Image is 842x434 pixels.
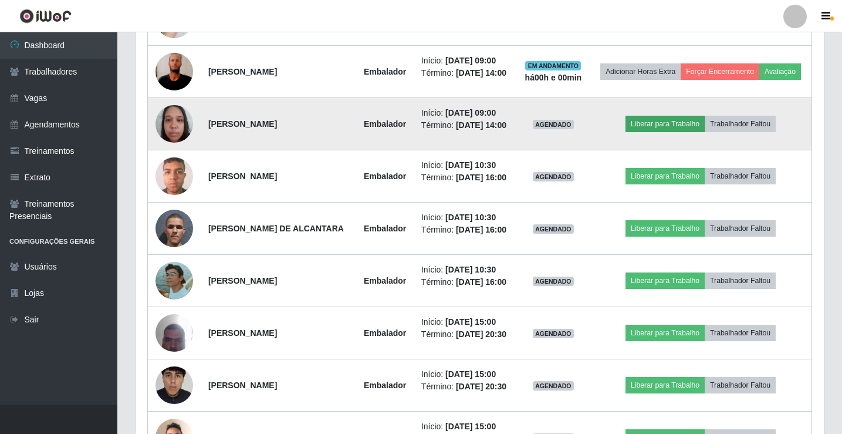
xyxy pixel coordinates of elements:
time: [DATE] 16:00 [456,277,506,287]
button: Trabalhador Faltou [705,168,776,184]
span: AGENDADO [533,329,574,338]
strong: [PERSON_NAME] DE ALCANTARA [208,224,344,233]
strong: Embalador [364,67,406,76]
strong: [PERSON_NAME] [208,119,277,129]
time: [DATE] 14:00 [456,68,506,78]
button: Trabalhador Faltou [705,377,776,393]
span: AGENDADO [533,120,574,129]
li: Término: [421,381,510,393]
strong: [PERSON_NAME] [208,171,277,181]
img: 1740415667017.jpeg [155,99,193,149]
time: [DATE] 10:30 [445,265,496,274]
strong: Embalador [364,171,406,181]
strong: Embalador [364,276,406,285]
li: Término: [421,119,510,132]
button: Trabalhador Faltou [705,220,776,237]
img: 1722619557508.jpeg [155,308,193,358]
button: Forçar Encerramento [681,63,759,80]
img: 1730850583959.jpeg [155,195,193,262]
img: 1733491183363.jpeg [155,344,193,427]
img: 1687717859482.jpeg [155,151,193,201]
button: Liberar para Trabalho [625,168,705,184]
li: Início: [421,316,510,328]
strong: [PERSON_NAME] [208,328,277,338]
li: Início: [421,211,510,224]
time: [DATE] 09:00 [445,108,496,117]
button: Adicionar Horas Extra [600,63,681,80]
strong: [PERSON_NAME] [208,381,277,390]
img: 1751591398028.jpeg [155,30,193,113]
button: Trabalhador Faltou [705,272,776,289]
time: [DATE] 15:00 [445,317,496,327]
button: Liberar para Trabalho [625,116,705,132]
strong: [PERSON_NAME] [208,67,277,76]
li: Término: [421,276,510,288]
strong: Embalador [364,381,406,390]
strong: [PERSON_NAME] [208,276,277,285]
li: Término: [421,67,510,79]
time: [DATE] 20:30 [456,382,506,391]
strong: Embalador [364,119,406,129]
strong: Embalador [364,224,406,233]
time: [DATE] 10:30 [445,213,496,222]
strong: Embalador [364,328,406,338]
time: [DATE] 20:30 [456,329,506,339]
li: Término: [421,224,510,236]
time: [DATE] 16:00 [456,225,506,234]
time: [DATE] 16:00 [456,173,506,182]
time: [DATE] 09:00 [445,56,496,65]
li: Início: [421,264,510,276]
time: [DATE] 15:00 [445,369,496,379]
button: Liberar para Trabalho [625,272,705,289]
span: AGENDADO [533,172,574,181]
span: AGENDADO [533,224,574,234]
strong: há 00 h e 00 min [525,73,582,82]
button: Trabalhador Faltou [705,116,776,132]
li: Início: [421,107,510,119]
img: CoreUI Logo [19,9,72,23]
span: EM ANDAMENTO [525,61,581,70]
time: [DATE] 10:30 [445,160,496,170]
time: [DATE] 15:00 [445,422,496,431]
span: AGENDADO [533,277,574,286]
li: Início: [421,159,510,171]
button: Liberar para Trabalho [625,377,705,393]
button: Avaliação [759,63,801,80]
button: Trabalhador Faltou [705,325,776,341]
li: Início: [421,420,510,433]
li: Início: [421,55,510,67]
button: Liberar para Trabalho [625,325,705,341]
li: Início: [421,368,510,381]
span: AGENDADO [533,381,574,391]
time: [DATE] 14:00 [456,120,506,130]
li: Término: [421,328,510,341]
button: Liberar para Trabalho [625,220,705,237]
li: Término: [421,171,510,184]
img: 1756149740665.jpeg [155,262,193,300]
